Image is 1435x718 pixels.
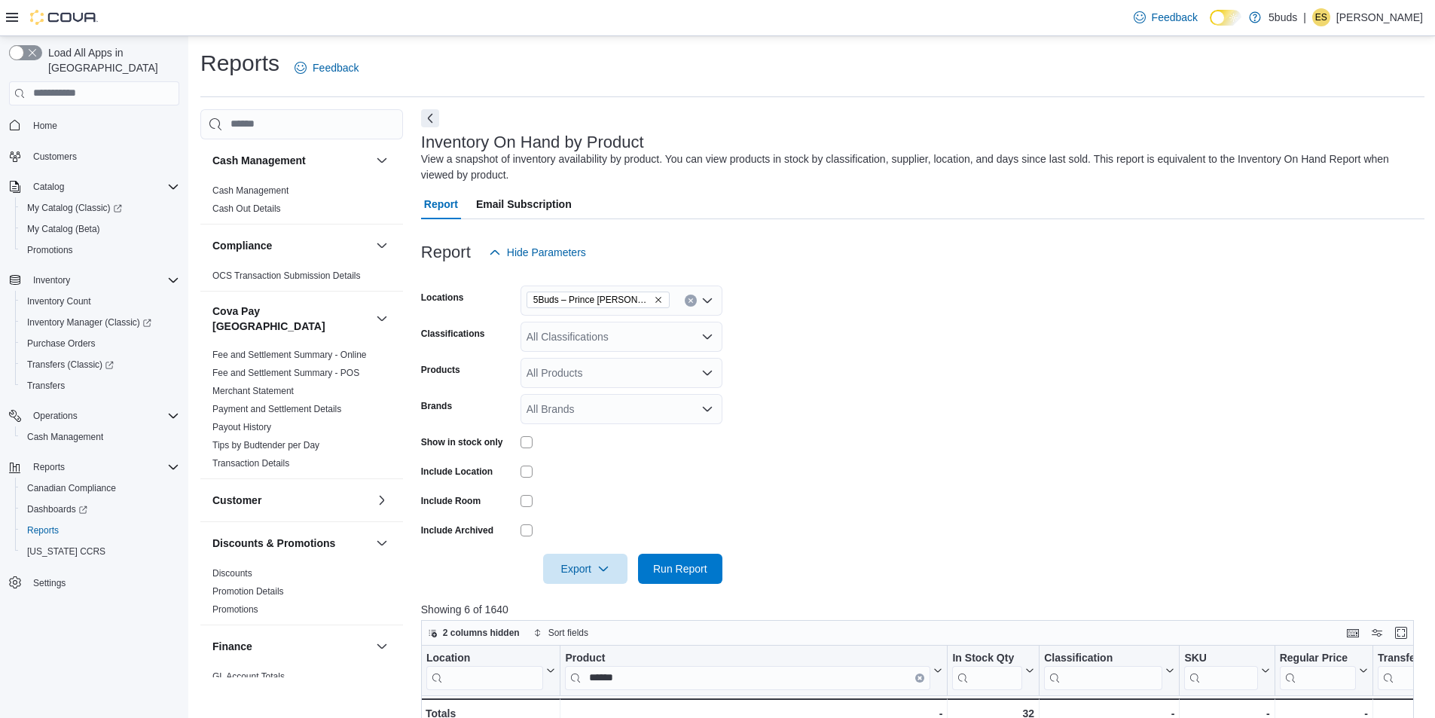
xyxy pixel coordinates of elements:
[21,292,97,310] a: Inventory Count
[21,220,179,238] span: My Catalog (Beta)
[27,380,65,392] span: Transfers
[27,117,63,135] a: Home
[3,405,185,426] button: Operations
[1044,651,1162,689] div: Classification
[373,151,391,170] button: Cash Management
[212,368,359,378] a: Fee and Settlement Summary - POS
[654,295,663,304] button: Remove 5Buds – Prince Albert from selection in this group
[426,651,555,689] button: Location
[1279,651,1367,689] button: Regular Price
[212,639,252,654] h3: Finance
[421,109,439,127] button: Next
[21,500,179,518] span: Dashboards
[421,364,460,376] label: Products
[212,386,294,396] a: Merchant Statement
[21,428,179,446] span: Cash Management
[3,571,185,593] button: Settings
[21,521,179,539] span: Reports
[565,651,942,689] button: ProductClear input
[952,651,1034,689] button: In Stock Qty
[212,458,289,469] a: Transaction Details
[33,577,66,589] span: Settings
[27,316,151,328] span: Inventory Manager (Classic)
[21,313,179,332] span: Inventory Manager (Classic)
[1344,624,1362,642] button: Keyboard shortcuts
[33,120,57,132] span: Home
[42,45,179,75] span: Load All Apps in [GEOGRAPHIC_DATA]
[15,520,185,541] button: Reports
[21,377,71,395] a: Transfers
[27,271,76,289] button: Inventory
[21,377,179,395] span: Transfers
[421,133,644,151] h3: Inventory On Hand by Product
[701,367,713,379] button: Open list of options
[200,182,403,224] div: Cash Management
[21,313,157,332] a: Inventory Manager (Classic)
[212,238,272,253] h3: Compliance
[1044,651,1174,689] button: Classification
[212,153,370,168] button: Cash Management
[212,604,258,615] a: Promotions
[1210,10,1241,26] input: Dark Mode
[426,651,543,689] div: Location
[483,237,592,267] button: Hide Parameters
[701,403,713,415] button: Open list of options
[212,421,271,433] span: Payout History
[30,10,98,25] img: Cova
[21,199,179,217] span: My Catalog (Classic)
[15,354,185,375] a: Transfers (Classic)
[373,491,391,509] button: Customer
[1184,651,1257,689] div: SKU URL
[21,220,106,238] a: My Catalog (Beta)
[421,328,485,340] label: Classifications
[422,624,526,642] button: 2 columns hidden
[200,668,403,710] div: Finance
[565,651,930,665] div: Product
[21,479,179,497] span: Canadian Compliance
[1315,8,1327,26] span: ES
[685,295,697,307] button: Clear input
[212,457,289,469] span: Transaction Details
[212,586,284,597] a: Promotion Details
[952,651,1022,665] div: In Stock Qty
[15,541,185,562] button: [US_STATE] CCRS
[212,536,335,551] h3: Discounts & Promotions
[33,461,65,473] span: Reports
[543,554,627,584] button: Export
[1269,8,1297,26] p: 5buds
[27,482,116,494] span: Canadian Compliance
[33,410,78,422] span: Operations
[33,151,77,163] span: Customers
[33,181,64,193] span: Catalog
[15,426,185,448] button: Cash Management
[373,237,391,255] button: Compliance
[21,479,122,497] a: Canadian Compliance
[27,458,179,476] span: Reports
[476,189,572,219] span: Email Subscription
[212,493,261,508] h3: Customer
[212,440,319,451] a: Tips by Budtender per Day
[212,185,289,197] span: Cash Management
[27,202,122,214] span: My Catalog (Classic)
[27,271,179,289] span: Inventory
[552,554,618,584] span: Export
[1312,8,1330,26] div: Evan Sutherland
[27,407,84,425] button: Operations
[21,500,93,518] a: Dashboards
[27,359,114,371] span: Transfers (Classic)
[27,407,179,425] span: Operations
[27,574,72,592] a: Settings
[15,240,185,261] button: Promotions
[421,495,481,507] label: Include Room
[533,292,651,307] span: 5Buds – Prince [PERSON_NAME]
[915,673,924,682] button: Clear input
[27,545,105,558] span: [US_STATE] CCRS
[421,466,493,478] label: Include Location
[421,400,452,412] label: Brands
[952,651,1022,689] div: In Stock Qty
[21,356,120,374] a: Transfers (Classic)
[1184,651,1257,665] div: SKU
[33,274,70,286] span: Inventory
[15,375,185,396] button: Transfers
